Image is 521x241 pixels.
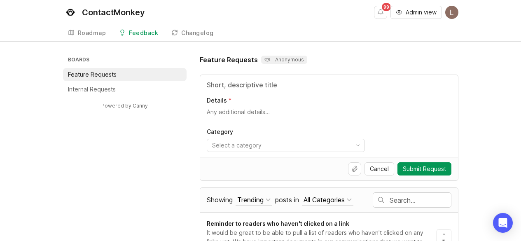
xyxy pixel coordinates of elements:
[275,196,299,204] span: posts in
[264,56,304,63] p: Anonymous
[200,55,258,65] h1: Feature Requests
[445,6,458,19] img: Laura-Lee Godridge
[374,6,387,19] button: Notifications
[403,165,446,173] span: Submit Request
[390,196,451,205] input: Search…
[68,85,116,94] p: Internal Requests
[390,6,442,19] button: Admin view
[82,8,145,16] div: ContactMonkey
[68,70,117,79] p: Feature Requests
[63,68,187,81] a: Feature Requests
[63,25,111,42] a: Roadmap
[397,162,451,175] button: Submit Request
[207,96,227,105] p: Details
[63,83,187,96] a: Internal Requests
[207,220,349,227] span: Reminder to readers who haven't clicked on a link
[181,30,214,36] div: Changelog
[348,162,361,175] button: Upload file
[207,196,233,204] span: Showing
[370,165,389,173] span: Cancel
[63,5,78,20] img: ContactMonkey logo
[207,108,451,124] textarea: Details
[382,3,390,11] span: 99
[66,55,187,66] h3: Boards
[304,195,345,204] div: All Categories
[207,80,451,90] input: Title
[493,213,513,233] div: Open Intercom Messenger
[100,101,149,110] a: Powered by Canny
[207,128,451,136] label: Category
[406,8,437,16] span: Admin view
[236,194,272,206] button: Showing
[364,162,394,175] button: Cancel
[237,195,264,204] div: Trending
[302,194,353,206] button: posts in
[212,141,262,150] div: Select a category
[78,30,106,36] div: Roadmap
[166,25,219,42] a: Changelog
[114,25,163,42] a: Feedback
[129,30,158,36] div: Feedback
